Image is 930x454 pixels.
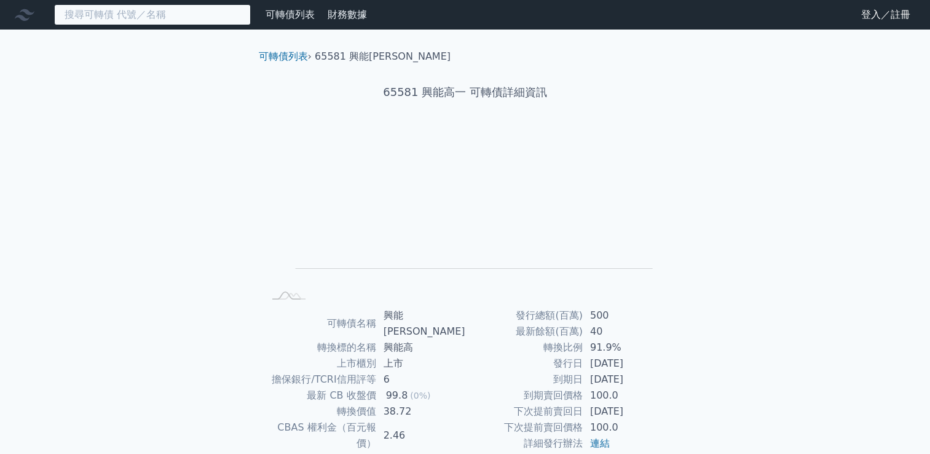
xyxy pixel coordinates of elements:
td: 2.46 [376,420,465,452]
td: [DATE] [583,356,667,372]
a: 連結 [590,437,610,449]
td: 91.9% [583,340,667,356]
td: 轉換標的名稱 [264,340,376,356]
td: 下次提前賣回日 [465,404,583,420]
td: 40 [583,324,667,340]
input: 搜尋可轉債 代號／名稱 [54,4,251,25]
td: 轉換價值 [264,404,376,420]
a: 登入／註冊 [851,5,920,25]
td: 6 [376,372,465,388]
a: 財務數據 [328,9,367,20]
td: 38.72 [376,404,465,420]
td: 100.0 [583,420,667,436]
li: › [259,49,312,64]
td: 到期日 [465,372,583,388]
td: 興能高 [376,340,465,356]
td: 詳細發行辦法 [465,436,583,452]
td: 最新 CB 收盤價 [264,388,376,404]
td: 100.0 [583,388,667,404]
td: 轉換比例 [465,340,583,356]
td: 上市櫃別 [264,356,376,372]
td: [DATE] [583,372,667,388]
td: 最新餘額(百萬) [465,324,583,340]
td: CBAS 權利金（百元報價） [264,420,376,452]
a: 可轉債列表 [259,50,308,62]
td: 興能[PERSON_NAME] [376,308,465,340]
td: 可轉債名稱 [264,308,376,340]
td: 上市 [376,356,465,372]
g: Chart [284,140,653,287]
span: (0%) [410,391,430,400]
li: 65581 興能[PERSON_NAME] [315,49,451,64]
h1: 65581 興能高一 可轉債詳細資訊 [249,84,682,101]
td: 到期賣回價格 [465,388,583,404]
div: 99.8 [384,388,411,404]
td: 下次提前賣回價格 [465,420,583,436]
td: [DATE] [583,404,667,420]
a: 可轉債列表 [266,9,315,20]
td: 發行總額(百萬) [465,308,583,324]
td: 500 [583,308,667,324]
td: 發行日 [465,356,583,372]
td: 擔保銀行/TCRI信用評等 [264,372,376,388]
